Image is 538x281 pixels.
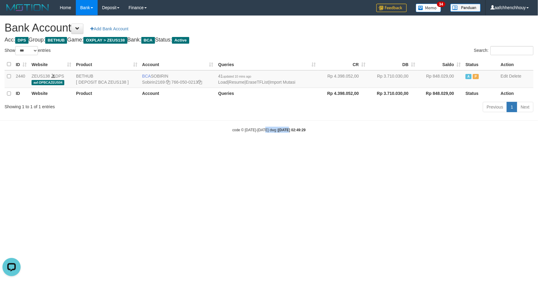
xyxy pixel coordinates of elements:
[29,70,74,88] td: DPS
[507,102,517,112] a: 1
[142,74,151,79] span: BCA
[232,128,306,132] small: code © [DATE]-[DATE] dwg |
[501,74,508,79] a: Edit
[32,80,64,85] span: aaf-DPBCAZEUS04
[29,88,74,99] th: Website
[368,70,418,88] td: Rp 3.710.030,00
[83,37,127,44] span: OXPLAY > ZEUS138
[278,128,306,132] strong: [DATE] 02:49:29
[13,59,29,70] th: ID: activate to sort column ascending
[466,74,472,79] span: Active
[218,74,296,85] span: | | |
[216,59,318,70] th: Queries: activate to sort column ascending
[140,88,216,99] th: Account
[498,88,533,99] th: Action
[218,80,228,85] a: Load
[74,59,140,70] th: Product: activate to sort column ascending
[140,59,216,70] th: Account: activate to sort column ascending
[246,80,268,85] a: EraseTFList
[198,80,202,85] a: Copy 7660500213 to clipboard
[74,88,140,99] th: Product
[29,59,74,70] th: Website: activate to sort column ascending
[5,46,51,55] label: Show entries
[463,88,498,99] th: Status
[418,88,463,99] th: Rp 848.029,00
[517,102,533,112] a: Next
[473,74,479,79] span: Paused
[5,22,533,34] h1: Bank Account
[368,88,418,99] th: Rp 3.710.030,00
[15,37,29,44] span: DPS
[270,80,295,85] a: Import Mutasi
[218,74,251,79] span: 41
[140,70,216,88] td: SOBIRIN 766-050-0213
[5,37,533,43] h4: Acc: Group: Game: Bank: Status:
[74,70,140,88] td: BETHUB [ DEPOSIT BCA ZEUS138 ]
[5,101,220,110] div: Showing 1 to 1 of 1 entries
[463,59,498,70] th: Status
[474,46,533,55] label: Search:
[166,80,170,85] a: Copy Sobirin2169 to clipboard
[509,74,521,79] a: Delete
[86,24,132,34] a: Add Bank Account
[15,46,38,55] select: Showentries
[483,102,507,112] a: Previous
[318,59,368,70] th: CR: activate to sort column ascending
[45,37,67,44] span: BETHUB
[2,2,21,21] button: Open LiveChat chat widget
[418,70,463,88] td: Rp 848.029,00
[32,74,50,79] a: ZEUS138
[223,75,251,78] span: updated 10 mins ago
[437,2,445,7] span: 34
[172,37,189,44] span: Active
[376,4,407,12] img: Feedback.jpg
[142,80,165,85] a: Sobirin2169
[13,70,29,88] td: 2440
[368,59,418,70] th: DB: activate to sort column ascending
[498,59,533,70] th: Action
[229,80,244,85] a: Resume
[318,70,368,88] td: Rp 4.398.052,00
[450,4,481,12] img: panduan.png
[5,3,51,12] img: MOTION_logo.png
[13,88,29,99] th: ID
[141,37,155,44] span: BCA
[216,88,318,99] th: Queries
[490,46,533,55] input: Search:
[318,88,368,99] th: Rp 4.398.052,00
[418,59,463,70] th: Saldo: activate to sort column ascending
[416,4,441,12] img: Button%20Memo.svg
